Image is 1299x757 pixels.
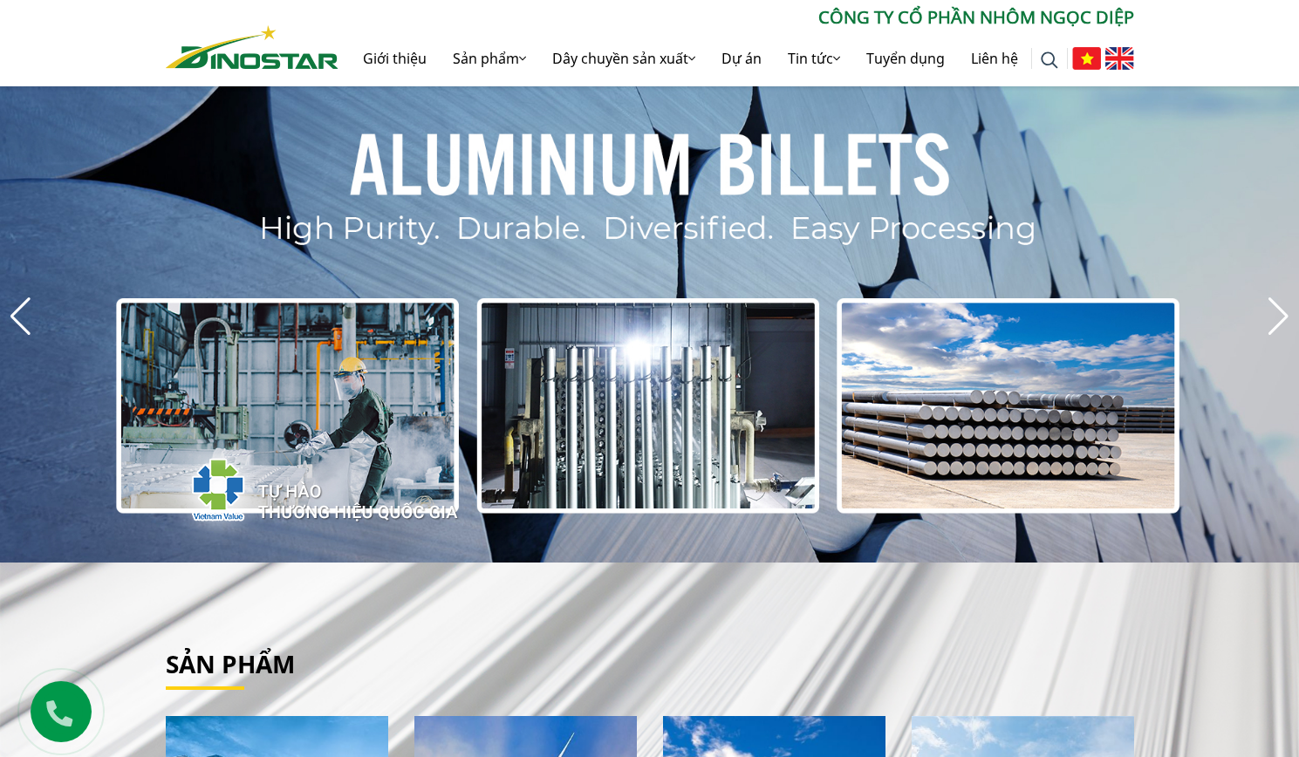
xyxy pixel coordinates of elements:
[539,31,708,86] a: Dây chuyền sản xuất
[853,31,958,86] a: Tuyển dụng
[166,647,295,680] a: Sản phẩm
[1267,297,1290,336] div: Next slide
[1105,47,1134,70] img: English
[958,31,1031,86] a: Liên hệ
[708,31,775,86] a: Dự án
[166,22,338,68] a: Nhôm Dinostar
[350,31,440,86] a: Giới thiệu
[1041,51,1058,69] img: search
[440,31,539,86] a: Sản phẩm
[1072,47,1101,70] img: Tiếng Việt
[9,297,32,336] div: Previous slide
[338,4,1134,31] p: CÔNG TY CỔ PHẦN NHÔM NGỌC DIỆP
[166,25,338,69] img: Nhôm Dinostar
[140,426,461,545] img: thqg
[775,31,853,86] a: Tin tức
